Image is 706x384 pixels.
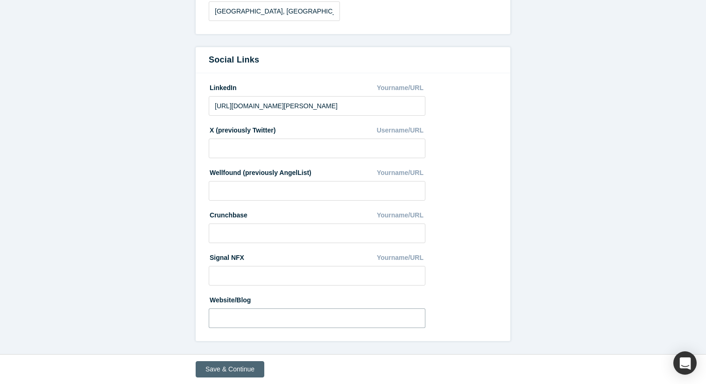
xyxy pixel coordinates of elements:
div: Yourname/URL [377,207,425,223]
div: Yourname/URL [377,80,425,96]
h3: Social Links [209,54,497,66]
label: Signal NFX [209,250,244,263]
label: Wellfound (previously AngelList) [209,165,311,178]
label: Crunchbase [209,207,247,220]
label: X (previously Twitter) [209,122,275,135]
input: Enter a location [209,1,340,21]
button: Save & Continue [196,361,264,377]
label: Website/Blog [209,292,251,305]
div: Yourname/URL [377,250,425,266]
label: LinkedIn [209,80,237,93]
div: Username/URL [377,122,425,139]
div: Yourname/URL [377,165,425,181]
